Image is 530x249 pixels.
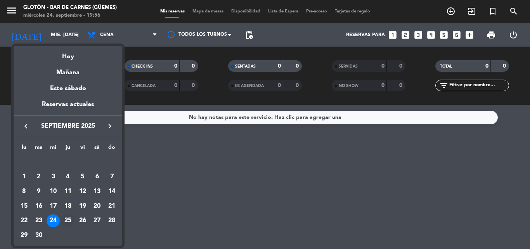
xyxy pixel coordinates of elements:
div: 24 [47,214,60,228]
div: 29 [17,229,31,242]
td: 22 de septiembre de 2025 [17,214,31,228]
div: 2 [32,170,45,183]
div: 9 [32,185,45,198]
td: 3 de septiembre de 2025 [46,170,61,185]
button: keyboard_arrow_right [103,121,117,131]
div: 18 [61,200,74,213]
div: 6 [90,170,104,183]
td: 24 de septiembre de 2025 [46,214,61,228]
td: 27 de septiembre de 2025 [90,214,105,228]
td: 18 de septiembre de 2025 [61,199,75,214]
div: 21 [105,200,118,213]
td: 4 de septiembre de 2025 [61,170,75,185]
div: Reservas actuales [14,99,122,115]
div: 3 [47,170,60,183]
td: 30 de septiembre de 2025 [31,228,46,243]
td: 1 de septiembre de 2025 [17,170,31,185]
div: Este sábado [14,78,122,99]
td: 9 de septiembre de 2025 [31,184,46,199]
td: 13 de septiembre de 2025 [90,184,105,199]
td: 15 de septiembre de 2025 [17,199,31,214]
th: domingo [104,143,119,155]
div: 22 [17,214,31,228]
td: 20 de septiembre de 2025 [90,199,105,214]
th: miércoles [46,143,61,155]
td: 11 de septiembre de 2025 [61,184,75,199]
td: 29 de septiembre de 2025 [17,228,31,243]
div: 13 [90,185,104,198]
div: 8 [17,185,31,198]
div: Mañana [14,62,122,78]
div: 30 [32,229,45,242]
th: viernes [75,143,90,155]
th: jueves [61,143,75,155]
div: 20 [90,200,104,213]
td: 16 de septiembre de 2025 [31,199,46,214]
div: 26 [76,214,89,228]
td: 12 de septiembre de 2025 [75,184,90,199]
th: sábado [90,143,105,155]
td: 6 de septiembre de 2025 [90,170,105,185]
td: 25 de septiembre de 2025 [61,214,75,228]
div: 10 [47,185,60,198]
td: 7 de septiembre de 2025 [104,170,119,185]
div: Hoy [14,46,122,62]
td: SEP. [17,155,119,170]
td: 19 de septiembre de 2025 [75,199,90,214]
div: 19 [76,200,89,213]
th: lunes [17,143,31,155]
td: 14 de septiembre de 2025 [104,184,119,199]
i: keyboard_arrow_left [21,122,31,131]
div: 16 [32,200,45,213]
td: 8 de septiembre de 2025 [17,184,31,199]
div: 15 [17,200,31,213]
div: 14 [105,185,118,198]
div: 28 [105,214,118,228]
div: 25 [61,214,74,228]
i: keyboard_arrow_right [105,122,114,131]
span: septiembre 2025 [33,121,103,131]
td: 23 de septiembre de 2025 [31,214,46,228]
td: 17 de septiembre de 2025 [46,199,61,214]
div: 23 [32,214,45,228]
td: 26 de septiembre de 2025 [75,214,90,228]
div: 17 [47,200,60,213]
td: 28 de septiembre de 2025 [104,214,119,228]
div: 12 [76,185,89,198]
div: 1 [17,170,31,183]
button: keyboard_arrow_left [19,121,33,131]
div: 5 [76,170,89,183]
div: 4 [61,170,74,183]
td: 21 de septiembre de 2025 [104,199,119,214]
td: 5 de septiembre de 2025 [75,170,90,185]
div: 27 [90,214,104,228]
td: 2 de septiembre de 2025 [31,170,46,185]
div: 7 [105,170,118,183]
div: 11 [61,185,74,198]
td: 10 de septiembre de 2025 [46,184,61,199]
th: martes [31,143,46,155]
